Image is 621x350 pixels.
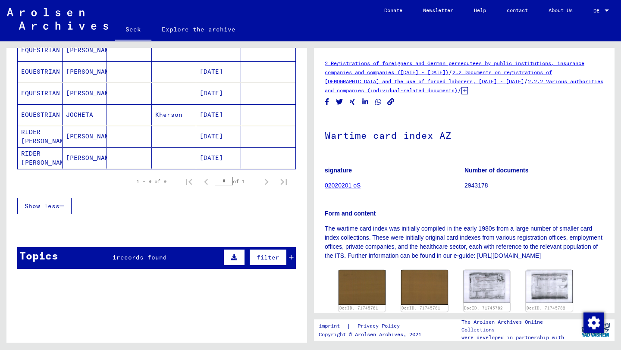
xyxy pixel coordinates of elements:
font: contact [507,7,528,13]
font: RIDER [PERSON_NAME] [21,150,72,166]
button: First page [180,173,198,190]
font: Explore the archive [162,25,235,33]
font: / [524,77,528,85]
font: EQUESTRIAN [21,111,60,119]
font: Newsletter [423,7,453,13]
font: of 1 [233,178,245,184]
a: DocID: 71745782 [464,306,503,310]
button: Share on WhatsApp [374,97,383,107]
font: Seek [125,25,141,33]
font: records found [116,253,167,261]
font: [PERSON_NAME] [66,154,116,162]
a: DocID: 71745781 [401,306,440,310]
font: [DATE] [200,68,223,75]
img: 001.jpg [464,270,511,303]
button: Last page [275,173,292,190]
font: Wartime card index AZ [325,129,452,141]
font: [DATE] [200,89,223,97]
a: 02020201 oS [325,182,361,189]
button: Share on LinkedIn [361,97,370,107]
font: [DATE] [200,132,223,140]
font: Donate [384,7,402,13]
font: were developed in partnership with [461,334,564,341]
button: Share on Twitter [335,97,344,107]
a: DocID: 71745781 [339,306,378,310]
font: [PERSON_NAME] [66,68,116,75]
img: 002.jpg [401,270,448,305]
font: [DATE] [200,154,223,162]
a: DocID: 71745782 [527,306,565,310]
font: Topics [19,249,58,262]
button: filter [249,249,287,266]
font: Help [474,7,486,13]
font: filter [257,253,279,261]
font: signature [325,167,352,174]
a: Privacy Policy [351,322,410,331]
font: Show less [25,202,60,210]
font: imprint [319,322,340,329]
button: Next page [258,173,275,190]
button: Show less [17,198,72,214]
button: Previous page [198,173,215,190]
font: JOCHETA [66,111,93,119]
font: [PERSON_NAME] [66,132,116,140]
button: Share on Facebook [323,97,332,107]
font: The wartime card index was initially compiled in the early 1980s from a large number of smaller c... [325,225,602,259]
a: 2 Registrations of foreigners and German persecutees by public institutions, insurance companies ... [325,60,584,75]
font: DE [593,7,599,14]
font: 1 [113,253,116,261]
font: Privacy Policy [358,322,400,329]
font: | [347,322,351,330]
font: EQUESTRIAN [21,46,60,54]
font: Form and content [325,210,376,217]
div: Change consent [583,312,604,333]
a: imprint [319,322,347,331]
font: EQUESTRIAN [21,89,60,97]
button: Share on Xing [348,97,357,107]
font: About Us [549,7,573,13]
a: Explore the archive [151,19,246,40]
img: yv_logo.png [580,319,612,341]
font: [DATE] [200,111,223,119]
a: Seek [115,19,151,41]
img: 001.jpg [339,270,386,305]
font: EQUESTRIAN [21,68,60,75]
img: Change consent [583,312,604,333]
img: 002.jpg [526,270,573,303]
font: Kherson [155,111,182,119]
font: 2943178 [464,182,488,189]
font: / [448,68,452,76]
font: RIDER [PERSON_NAME] [21,128,72,145]
font: 1 – 9 of 9 [136,178,166,184]
font: Copyright © Arolsen Archives, 2021 [319,331,421,337]
button: Copy link [386,97,395,107]
font: Number of documents [464,167,529,174]
font: [PERSON_NAME] [66,46,116,54]
font: / [458,86,461,94]
img: Arolsen_neg.svg [7,8,108,30]
font: [PERSON_NAME] [66,89,116,97]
